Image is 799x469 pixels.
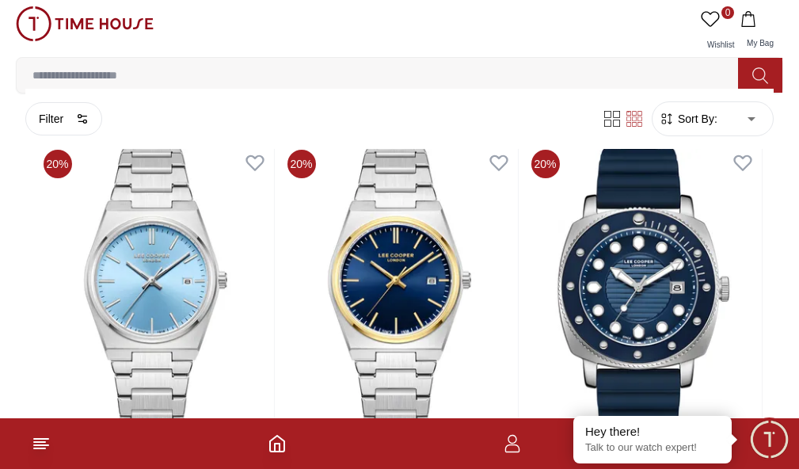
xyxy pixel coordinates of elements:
img: Lee Cooper Men's Analog Dark Blue Dial Watch - LC08193.399 [525,143,762,446]
img: Lee Cooper Women's Analog Light Blue Dial Watch - LC08195.300 [37,143,274,446]
img: ... [16,6,154,41]
button: Sort By: [659,111,717,127]
p: Talk to our watch expert! [585,441,720,455]
span: Sort By: [675,111,717,127]
span: Wishlist [701,40,740,49]
span: 20 % [287,150,316,178]
button: Filter [25,102,102,135]
div: Chat Widget [748,418,791,461]
span: 20 % [44,150,72,178]
span: My Bag [740,39,780,48]
span: 0 [721,6,734,19]
div: Hey there! [585,424,720,440]
span: 20 % [531,150,560,178]
a: Home [268,434,287,453]
a: 0Wishlist [698,6,737,57]
img: Lee Cooper Women's Analog Dark Blue Dial Watch - LC08195.290 [281,143,518,446]
button: My Bag [737,6,783,57]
